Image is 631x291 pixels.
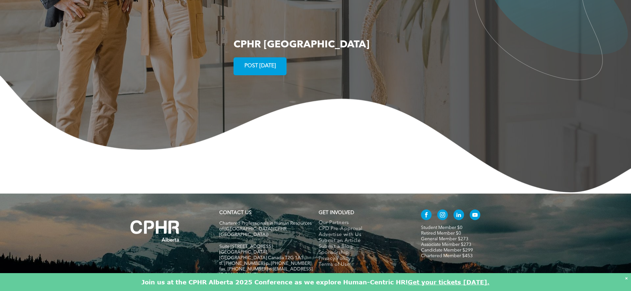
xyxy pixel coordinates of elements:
[117,207,193,255] img: A white background with a few lines on it
[319,256,407,262] a: Privacy Policy
[242,60,278,73] span: POST [DATE]
[421,225,462,230] a: Student Member $0
[453,209,464,222] a: linkedin
[319,232,407,238] a: Advertise with Us
[219,244,273,249] span: Suite [STREET_ADDRESS]
[219,261,311,266] span: tf. [PHONE_NUMBER] p. [PHONE_NUMBER]
[319,220,407,226] a: Our Partners
[219,210,251,215] a: CONTACT US
[319,226,407,232] a: CPD Pre-Approval
[625,275,628,281] div: Dismiss notification
[421,209,432,222] a: facebook
[421,242,471,247] a: Associate Member $273
[219,267,313,277] span: fax. [PHONE_NUMBER] e:[EMAIL_ADDRESS][DOMAIN_NAME]
[421,237,468,241] a: General Member $273
[408,278,490,286] a: Get your tickets [DATE].
[219,250,303,260] span: [GEOGRAPHIC_DATA], [GEOGRAPHIC_DATA] Canada T2G 1A1
[219,221,312,237] span: Chartered Professionals in Human Resources of [GEOGRAPHIC_DATA] (CPHR [GEOGRAPHIC_DATA])
[234,40,369,50] span: CPHR [GEOGRAPHIC_DATA]
[421,231,461,236] a: Retired Member $0
[234,57,287,75] a: POST [DATE]
[437,209,448,222] a: instagram
[319,262,407,268] a: Terms of Use
[141,278,408,286] font: Join us at the CPHR Alberta 2025 Conference as we explore Human-Centric HR!
[319,250,407,256] a: Sponsorship
[421,254,473,258] a: Chartered Member $453
[470,209,480,222] a: youtube
[421,248,473,253] a: Candidate Member $299
[319,210,354,215] span: GET INVOLVED
[319,244,407,250] a: Submit a Blog
[319,238,407,244] a: Submit an Article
